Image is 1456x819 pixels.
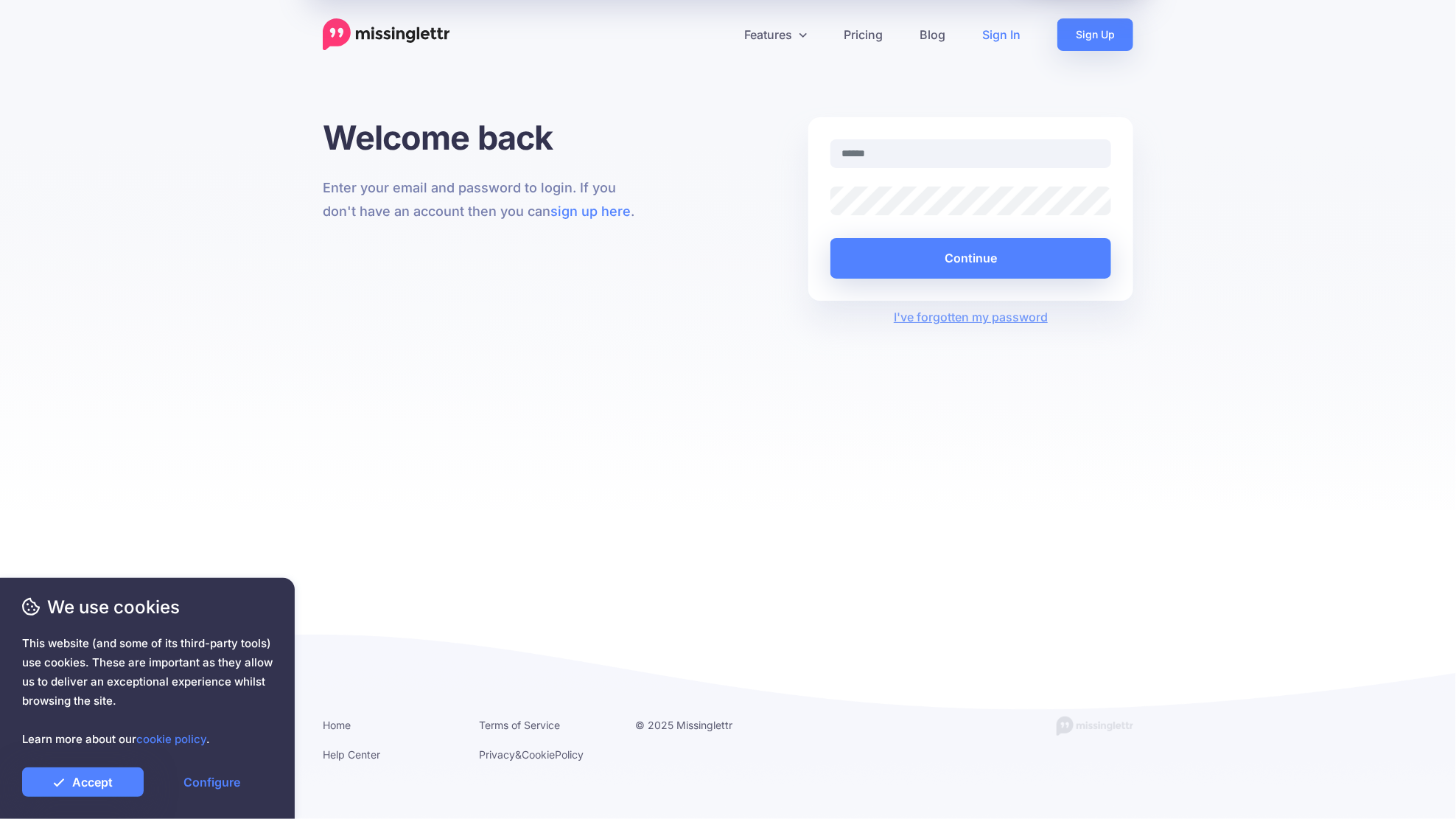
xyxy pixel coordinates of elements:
[825,18,901,51] a: Pricing
[635,716,769,734] li: © 2025 Missinglettr
[522,748,555,761] a: Cookie
[830,238,1111,279] button: Continue
[323,719,351,731] a: Home
[894,310,1048,324] a: I've forgotten my password
[22,634,273,749] span: This website (and some of its third-party tools) use cookies. These are important as they allow u...
[136,732,206,746] a: cookie policy
[1057,18,1133,51] a: Sign Up
[22,767,144,797] a: Accept
[323,117,648,158] h1: Welcome back
[726,18,825,51] a: Features
[479,745,613,764] li: & Policy
[479,748,515,761] a: Privacy
[964,18,1039,51] a: Sign In
[479,719,560,731] a: Terms of Service
[22,594,273,620] span: We use cookies
[323,748,380,761] a: Help Center
[550,203,631,219] a: sign up here
[151,767,273,797] a: Configure
[323,176,648,223] p: Enter your email and password to login. If you don't have an account then you can .
[901,18,964,51] a: Blog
